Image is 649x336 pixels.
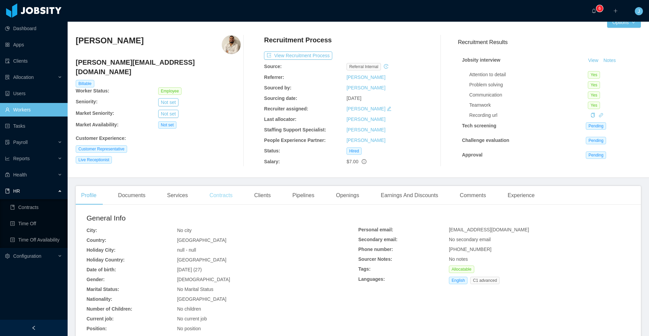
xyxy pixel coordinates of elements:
div: Teamwork [469,102,588,109]
a: [PERSON_NAME] [346,138,385,143]
span: Not set [158,121,176,129]
p: 6 [599,5,601,12]
div: Services [162,186,193,205]
span: [GEOGRAPHIC_DATA] [177,237,226,243]
div: Recording url [469,112,588,119]
div: Comments [454,186,491,205]
span: Yes [588,81,600,89]
b: Sourcing date: [264,96,297,101]
div: Problem solving [469,81,588,88]
i: icon: plus [613,8,618,13]
sup: 6 [596,5,603,12]
a: [PERSON_NAME] [346,127,385,132]
span: Pending [586,151,606,159]
a: icon: userWorkers [5,103,62,117]
span: Reports [13,156,30,161]
div: Pipelines [287,186,320,205]
span: [DATE] [346,96,361,101]
a: icon: exportView Recruitment Process [264,53,332,58]
span: No children [177,306,201,312]
div: Experience [502,186,540,205]
b: Staffing Support Specialist: [264,127,326,132]
b: Sourcer Notes: [358,256,392,262]
i: icon: history [384,64,388,69]
a: icon: appstoreApps [5,38,62,51]
span: Health [13,172,27,177]
strong: Jobsity interview [462,57,501,63]
h4: Recruitment Process [264,35,332,45]
b: Customer Experience : [76,135,126,141]
button: Not set [158,98,178,106]
b: Last allocator: [264,117,296,122]
div: Clients [249,186,276,205]
div: Documents [113,186,151,205]
i: icon: file-protect [5,140,10,145]
b: Worker Status: [76,88,109,93]
span: C1 advanced [470,277,500,284]
img: 88df252a-c84c-41bf-9fd5-a63f0dd1d7e3_68421ffc2f4d5-400w.png [222,35,241,54]
a: icon: profileTasks [5,119,62,133]
span: Allocatable [449,266,474,273]
b: Market Seniority: [76,110,114,116]
div: Openings [331,186,365,205]
b: Nationality: [87,296,112,302]
span: Yes [588,91,600,99]
span: Customer Representative [76,145,127,153]
b: Personal email: [358,227,393,232]
b: Tags: [358,266,370,272]
a: icon: bookContracts [10,201,62,214]
span: Referral internal [346,63,381,70]
i: icon: setting [5,254,10,258]
span: English [449,277,467,284]
span: Employee [158,87,182,95]
i: icon: bell [592,8,596,13]
b: Source: [264,64,282,69]
a: View [586,58,601,63]
button: Notes [601,57,619,65]
button: Not set [158,110,178,118]
h2: General Info [87,213,358,224]
div: Copy [591,112,595,119]
span: [DATE] (27) [177,267,202,272]
span: [EMAIL_ADDRESS][DOMAIN_NAME] [449,227,529,232]
span: No Marital Status [177,287,213,292]
b: Referrer: [264,75,284,80]
i: icon: solution [5,75,10,80]
b: Country: [87,237,106,243]
i: icon: book [5,189,10,193]
b: Sourced by: [264,85,291,90]
b: Languages: [358,276,385,282]
i: icon: medicine-box [5,172,10,177]
strong: Challenge evaluation [462,138,509,143]
b: Secondary email: [358,237,398,242]
span: [DEMOGRAPHIC_DATA] [177,277,230,282]
span: [PHONE_NUMBER] [449,247,491,252]
b: People Experience Partner: [264,138,326,143]
span: Pending [586,122,606,130]
div: Attention to detail [469,71,588,78]
b: Date of birth: [87,267,116,272]
span: [GEOGRAPHIC_DATA] [177,296,226,302]
b: Salary: [264,159,280,164]
span: Yes [588,71,600,79]
b: Seniority: [76,99,98,104]
a: icon: pie-chartDashboard [5,22,62,35]
b: Marital Status: [87,287,119,292]
div: Earnings And Discounts [375,186,443,205]
b: Gender: [87,277,105,282]
span: No notes [449,256,468,262]
span: J [638,7,640,15]
a: [PERSON_NAME] [346,85,385,90]
b: Holiday Country: [87,257,125,262]
b: Status: [264,148,280,153]
span: Yes [588,102,600,109]
span: Hired [346,147,362,155]
div: Communication [469,91,588,99]
a: [PERSON_NAME] [346,106,385,111]
b: Phone number: [358,247,393,252]
i: icon: copy [591,113,595,118]
b: City: [87,228,97,233]
span: No position [177,326,201,331]
h3: [PERSON_NAME] [76,35,144,46]
span: Pending [586,137,606,144]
